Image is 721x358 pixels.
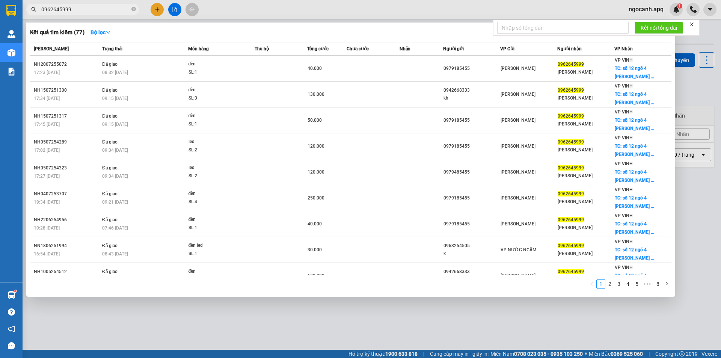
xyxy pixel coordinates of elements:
span: 0962645999 [558,88,584,93]
span: VP VINH [615,187,633,192]
li: Previous Page [587,279,596,289]
div: 0979185455 [443,142,500,150]
span: TC: số 12 ngõ 4 [PERSON_NAME] ... [615,247,654,261]
a: 5 [633,280,641,288]
span: 130.000 [308,92,324,97]
span: 17:45 [DATE] [34,122,60,127]
span: 09:34 [DATE] [102,148,128,153]
span: ••• [641,279,653,289]
span: Đã giao [102,113,118,119]
span: 09:15 [DATE] [102,122,128,127]
span: 170.000 [308,273,324,278]
span: close-circle [131,7,136,11]
strong: Bộ lọc [91,29,111,35]
div: [PERSON_NAME] [558,94,614,102]
span: 40.000 [308,66,322,71]
img: logo-vxr [6,5,16,16]
span: TC: số 12 ngõ 4 [PERSON_NAME] ... [615,195,654,209]
div: 0979185455 [443,65,500,73]
span: down [106,30,111,35]
span: [PERSON_NAME] [501,66,535,71]
img: warehouse-icon [8,291,15,299]
div: NH0407253707 [34,190,100,198]
span: Kết nối tổng đài [641,24,677,32]
div: [PERSON_NAME] [558,172,614,180]
div: [PERSON_NAME] [558,120,614,128]
button: Kết nối tổng đài [635,22,683,34]
li: Next 5 Pages [641,279,653,289]
button: left [587,279,596,289]
span: 17:02 [DATE] [34,148,60,153]
span: 0962645999 [558,62,584,67]
span: message [8,342,15,349]
div: đèn [189,267,245,276]
span: 09:21 [DATE] [102,199,128,205]
span: 17:23 [DATE] [34,70,60,75]
span: 09:15 [DATE] [102,96,128,101]
div: đèn [189,216,245,224]
div: NH2007255072 [34,60,100,68]
span: 17:27 [DATE] [34,174,60,179]
span: 16:54 [DATE] [34,251,60,257]
div: NH2206254956 [34,216,100,224]
span: [PERSON_NAME] [501,118,535,123]
span: VP VINH [615,161,633,166]
span: 0962645999 [558,165,584,171]
span: TC: số 12 ngõ 4 [PERSON_NAME] ... [615,273,654,287]
span: Đã giao [102,243,118,248]
span: close-circle [131,6,136,13]
img: solution-icon [8,68,15,76]
input: Nhập số tổng đài [497,22,629,34]
div: NH1005254512 [34,268,100,276]
span: close [689,22,694,27]
span: 19:28 [DATE] [34,225,60,231]
span: TC: số 12 ngõ 4 [PERSON_NAME] ... [615,169,654,183]
span: notification [8,325,15,332]
div: đèn led [189,242,245,250]
div: đèn [189,86,245,94]
span: VP Gửi [500,46,514,51]
span: 17:34 [DATE] [34,96,60,101]
a: 1 [597,280,605,288]
li: 1 [596,279,605,289]
input: Tìm tên, số ĐT hoặc mã đơn [41,5,130,14]
a: 8 [654,280,662,288]
div: k [443,250,500,258]
div: SL: 1 [189,250,245,258]
img: warehouse-icon [8,30,15,38]
span: VP NƯỚC NGẦM [501,247,537,252]
span: VP VINH [615,135,633,140]
div: đèn [189,60,245,68]
a: 2 [606,280,614,288]
li: 8 [653,279,662,289]
span: question-circle [8,308,15,316]
div: 0963254505 [443,242,500,250]
div: SL: 1 [189,68,245,77]
div: NN1806251994 [34,242,100,250]
span: VP VINH [615,239,633,244]
span: 19:34 [DATE] [34,199,60,205]
span: [PERSON_NAME] [34,46,69,51]
li: 4 [623,279,632,289]
span: 0962645999 [558,191,584,196]
span: 08:32 [DATE] [102,70,128,75]
span: TC: số 12 ngõ 4 [PERSON_NAME] ... [615,92,654,105]
span: search [31,7,36,12]
li: 2 [605,279,614,289]
img: warehouse-icon [8,49,15,57]
span: VP VINH [615,83,633,89]
span: Người gửi [443,46,464,51]
span: 0962645999 [558,113,584,119]
span: left [590,281,594,286]
a: 4 [624,280,632,288]
button: right [662,279,671,289]
span: 30.000 [308,247,322,252]
span: 40.000 [308,221,322,227]
div: NH0507254289 [34,138,100,146]
li: Next Page [662,279,671,289]
sup: 1 [14,290,17,292]
span: Đã giao [102,269,118,274]
span: Nhãn [400,46,410,51]
span: Tổng cước [307,46,329,51]
div: SL: 2 [189,146,245,154]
